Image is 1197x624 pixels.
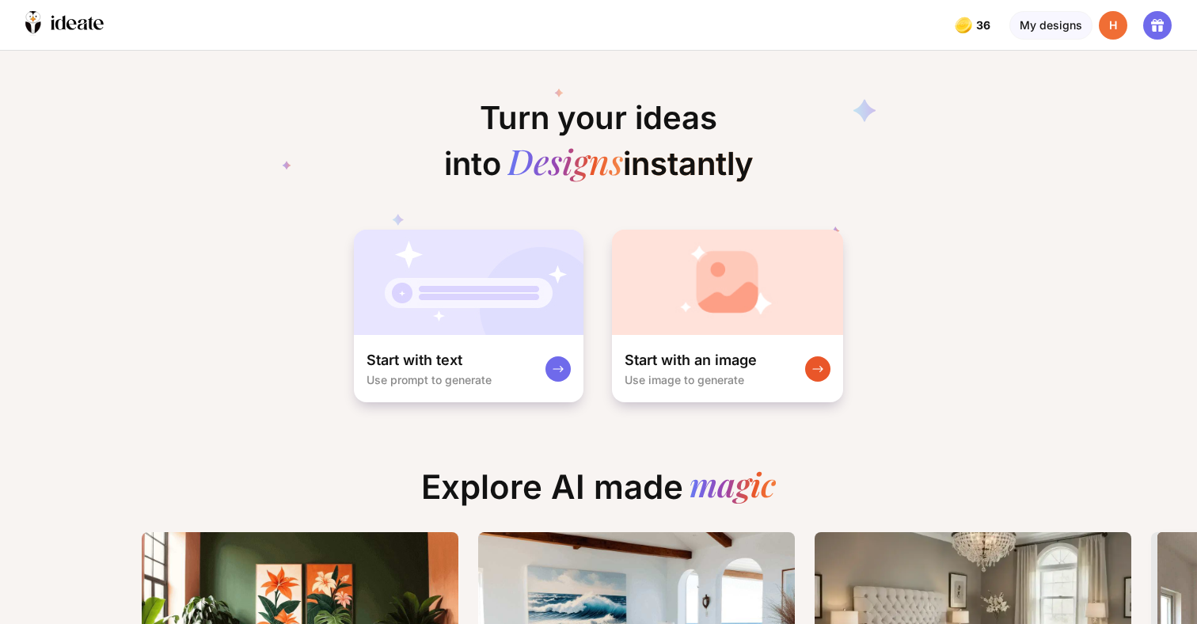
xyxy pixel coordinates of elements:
div: magic [690,467,776,507]
div: Explore AI made [408,467,788,519]
div: H [1099,11,1127,40]
div: Start with an image [625,351,757,370]
div: Use image to generate [625,373,744,386]
div: Use prompt to generate [367,373,492,386]
div: My designs [1009,11,1092,40]
img: startWithImageCardBg.jpg [612,230,843,335]
span: 36 [976,19,994,32]
div: Start with text [367,351,462,370]
img: startWithTextCardBg.jpg [354,230,583,335]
